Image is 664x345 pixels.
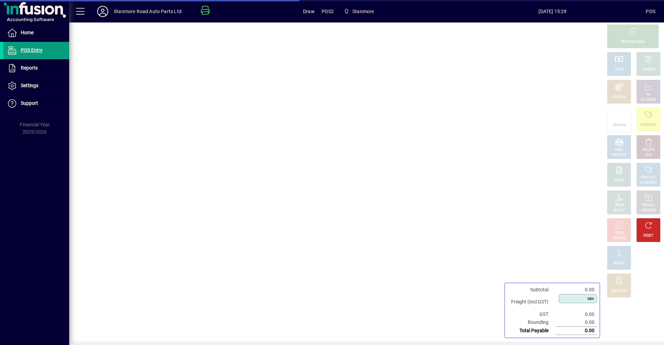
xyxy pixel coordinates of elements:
[612,236,625,241] div: INVOICE
[21,100,38,106] span: Support
[21,30,34,35] span: Home
[508,286,555,294] td: Subtotal
[21,83,38,88] span: Settings
[613,95,626,100] div: EFTPOS
[114,6,182,17] div: Stanmore Road Auto Parts Ltd
[459,6,646,17] span: [DATE] 15:29
[508,310,555,318] td: GST
[303,6,315,17] span: Draw
[3,95,69,112] a: Support
[646,92,651,97] div: GL
[322,6,334,17] span: POS2
[92,5,114,18] button: Profile
[508,318,555,327] td: Rounding
[611,153,627,158] div: PRODUCT
[643,147,654,153] div: DELETE
[341,5,377,18] span: Stanmore
[3,24,69,42] a: Home
[555,318,597,327] td: 0.00
[3,77,69,94] a: Settings
[621,39,645,45] div: PROCESS SALE
[555,310,597,318] td: 0.00
[640,122,656,128] div: PRODUCT
[642,67,655,72] div: CHARGE
[615,230,624,236] div: HOLD
[555,327,597,335] td: 0.00
[508,294,555,310] td: Freight (Incl GST)
[643,233,654,238] div: RESET
[640,180,657,185] div: SUMMARY
[645,153,652,158] div: LINE
[643,203,655,208] div: RECALL
[352,6,374,17] span: Stanmore
[640,97,656,102] div: ACCOUNT
[613,122,625,128] div: Afterpay
[3,60,69,77] a: Reports
[508,327,555,335] td: Total Payable
[21,65,38,71] span: Reports
[615,67,624,72] div: CASH
[615,178,624,183] div: NOTE
[613,208,625,213] div: SELECT
[555,286,597,294] td: 0.00
[615,147,623,153] div: MISC
[613,261,625,266] div: PROFIT
[615,203,624,208] div: PRICE
[611,289,627,294] div: DISCOUNT
[640,175,656,180] div: PRODUCT
[21,47,43,53] span: POS Entry
[641,208,656,213] div: INVOICES
[646,6,655,17] div: POS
